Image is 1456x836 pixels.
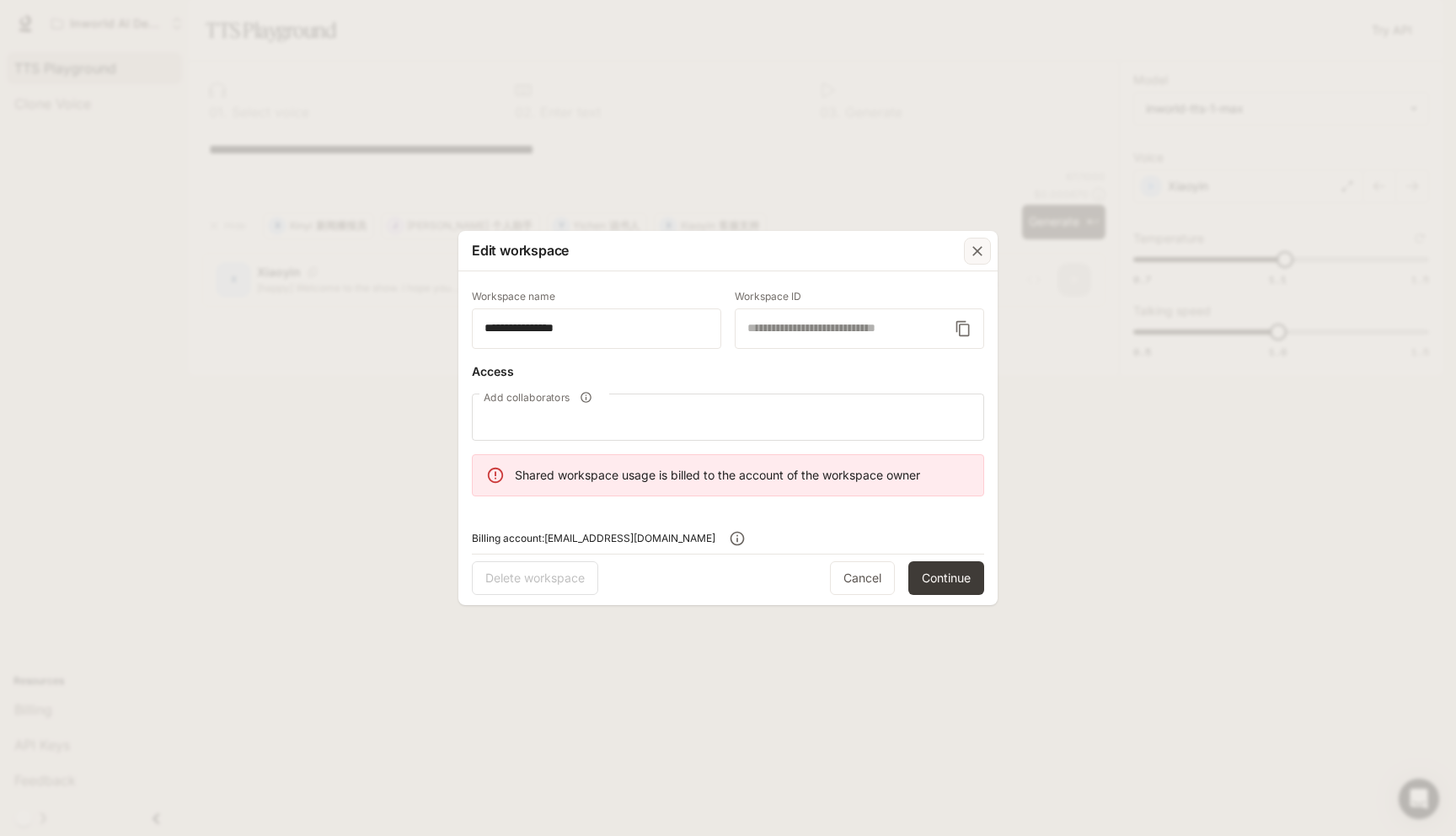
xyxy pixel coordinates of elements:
[735,292,801,302] p: Workspace ID
[515,460,920,490] div: Shared workspace usage is billed to the account of the workspace owner
[472,530,715,547] span: Billing account: [EMAIL_ADDRESS][DOMAIN_NAME]
[908,561,984,595] button: Continue
[472,561,598,595] span: You cannot delete your only workspace. Please create another workspace before deleting this works...
[484,390,570,405] span: Add collaborators
[472,292,555,302] p: Workspace name
[735,292,984,349] div: Workspace ID cannot be changed
[830,561,895,595] button: Cancel
[575,386,597,409] button: Add collaborators
[472,240,569,260] p: Edit workspace
[472,362,514,380] p: Access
